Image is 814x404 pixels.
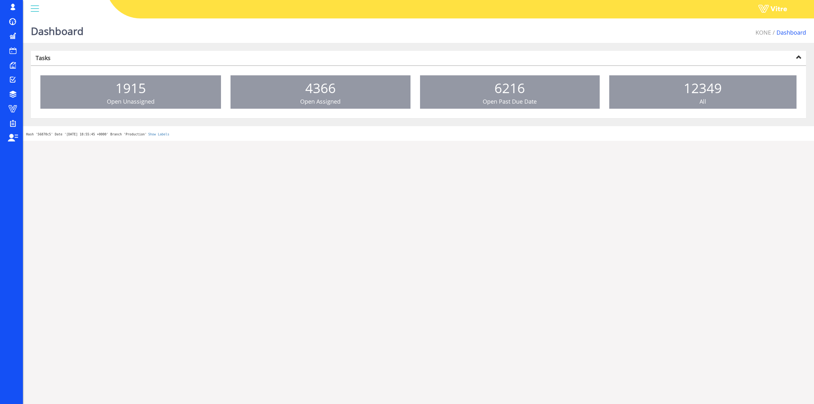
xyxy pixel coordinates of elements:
[700,98,706,105] span: All
[36,54,51,62] strong: Tasks
[684,79,722,97] span: 12349
[148,133,169,136] a: Show Labels
[231,75,410,109] a: 4366 Open Assigned
[609,75,797,109] a: 12349 All
[755,29,771,36] a: KONE
[420,75,600,109] a: 6216 Open Past Due Date
[771,29,806,37] li: Dashboard
[494,79,525,97] span: 6216
[26,133,147,136] span: Hash '56870c5' Date '[DATE] 18:55:45 +0000' Branch 'Production'
[305,79,336,97] span: 4366
[483,98,537,105] span: Open Past Due Date
[40,75,221,109] a: 1915 Open Unassigned
[107,98,155,105] span: Open Unassigned
[300,98,341,105] span: Open Assigned
[115,79,146,97] span: 1915
[31,16,84,43] h1: Dashboard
